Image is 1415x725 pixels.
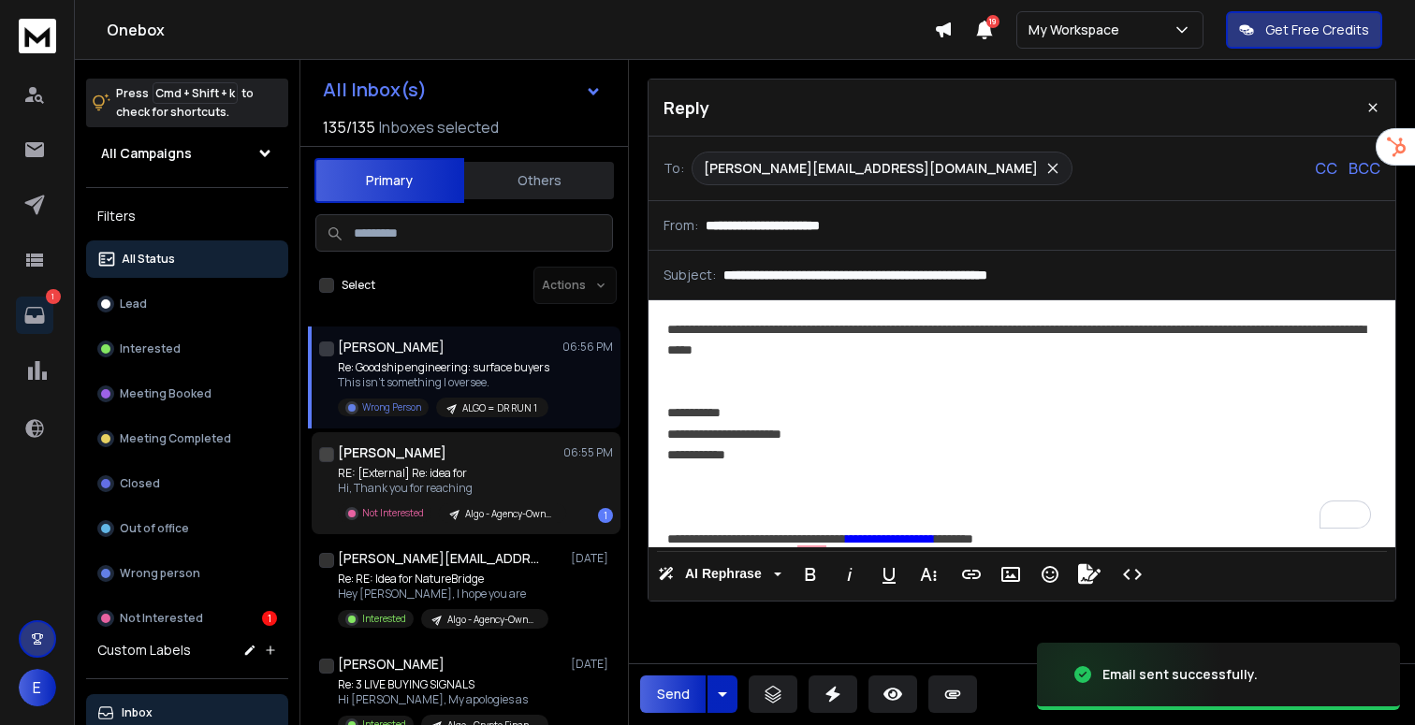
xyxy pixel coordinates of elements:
button: Not Interested1 [86,600,288,637]
button: Meeting Completed [86,420,288,457]
p: Reply [664,94,709,121]
button: Lead [86,285,288,323]
p: 06:56 PM [562,340,613,355]
p: Press to check for shortcuts. [116,84,254,122]
p: Algo - Agency-Owner Hyperpersonalized Outreach – [DATE] [447,613,537,627]
p: 1 [46,289,61,304]
button: E [19,669,56,706]
button: AI Rephrase [654,556,785,593]
h1: All Campaigns [101,144,192,163]
p: All Status [122,252,175,267]
button: Emoticons [1032,556,1068,593]
p: This isn't something I oversee. [338,375,549,390]
button: Insert Image (⌘P) [993,556,1028,593]
p: [DATE] [571,657,613,672]
button: Wrong person [86,555,288,592]
button: All Campaigns [86,135,288,172]
p: [DATE] [571,551,613,566]
p: ALGO = DR RUN 1 [462,401,537,415]
p: Get Free Credits [1265,21,1369,39]
p: CC [1315,157,1337,180]
a: 1 [16,297,53,334]
div: 1 [598,508,613,523]
span: 19 [986,15,999,28]
button: Others [464,160,614,201]
button: Interested [86,330,288,368]
button: Code View [1115,556,1150,593]
p: Hi [PERSON_NAME], My apologies as [338,692,548,707]
p: Lead [120,297,147,312]
p: Algo - Agency-Owner Hyperpersonalized Outreach – [DATE] [465,507,555,521]
h3: Inboxes selected [379,116,499,138]
p: To: [664,159,684,178]
p: Meeting Completed [120,431,231,446]
p: Re: RE: Idea for NatureBridge [338,572,548,587]
div: 1 [262,611,277,626]
p: Interested [120,341,181,356]
button: Closed [86,465,288,502]
p: Hey [PERSON_NAME], I hope you are [338,587,548,602]
h3: Filters [86,203,288,229]
button: Signature [1072,556,1107,593]
p: Not Interested [120,611,203,626]
p: Re: 3 LIVE BUYING SIGNALS [338,677,548,692]
button: Primary [314,158,464,203]
h3: Custom Labels [97,641,191,660]
p: Hi, Thank you for reaching [338,481,562,496]
p: Wrong Person [362,400,421,414]
p: [PERSON_NAME][EMAIL_ADDRESS][DOMAIN_NAME] [704,159,1038,178]
p: Not Interested [362,506,424,520]
p: Interested [362,612,406,626]
h1: [PERSON_NAME] [338,338,445,356]
p: RE: [External] Re: idea for [338,466,562,481]
button: Insert Link (⌘K) [954,556,989,593]
p: Out of office [120,521,189,536]
p: Subject: [664,266,716,284]
p: Wrong person [120,566,200,581]
img: logo [19,19,56,53]
button: All Status [86,240,288,278]
p: Inbox [122,705,153,720]
label: Select [342,278,375,293]
button: More Text [911,556,946,593]
div: To enrich screen reader interactions, please activate Accessibility in Grammarly extension settings [649,300,1395,547]
span: Cmd + Shift + k [153,82,238,104]
h1: Onebox [107,19,934,41]
p: BCC [1349,157,1380,180]
p: Re: Goodship engineering: surface buyers [338,360,549,375]
div: Email sent successfully. [1102,665,1258,684]
button: All Inbox(s) [308,71,617,109]
button: Get Free Credits [1226,11,1382,49]
span: 135 / 135 [323,116,375,138]
h1: [PERSON_NAME][EMAIL_ADDRESS][DOMAIN_NAME] [338,549,544,568]
span: AI Rephrase [681,566,766,582]
h1: All Inbox(s) [323,80,427,99]
p: My Workspace [1028,21,1127,39]
button: Send [640,675,706,713]
p: Closed [120,476,160,491]
button: Meeting Booked [86,375,288,413]
h1: [PERSON_NAME] [338,655,445,674]
h1: [PERSON_NAME] [338,443,446,462]
p: 06:55 PM [563,445,613,460]
p: Meeting Booked [120,386,212,401]
button: Out of office [86,510,288,547]
p: From: [664,216,698,235]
